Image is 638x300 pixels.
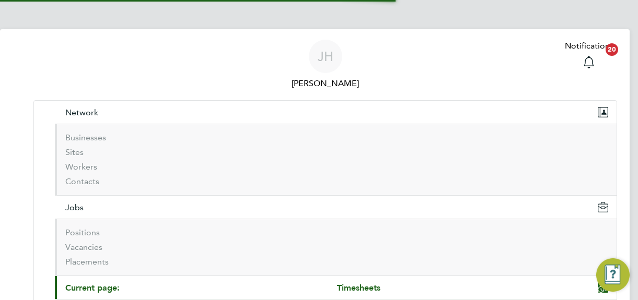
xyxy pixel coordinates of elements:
span: Notifications [565,40,613,52]
a: Positions [65,227,100,237]
a: Contacts [65,176,99,186]
button: Engage Resource Center [596,258,630,292]
span: Timesheets [337,283,380,293]
span: 20 [606,43,618,56]
button: Network [55,101,617,124]
a: Sites [65,147,84,157]
span: Network [65,107,98,117]
span: Current page: [65,283,120,293]
span: JH [318,50,333,63]
a: Workers [65,162,97,172]
a: Vacancies [65,242,102,252]
button: Jobs [55,196,617,219]
span: Jane Howley [33,77,617,90]
span: Jobs [65,202,84,212]
a: Placements [65,257,109,267]
button: Current page:Timesheets [55,276,617,299]
a: Businesses [65,133,106,142]
a: Notifications20 [565,40,613,73]
a: JH[PERSON_NAME] [33,40,617,90]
